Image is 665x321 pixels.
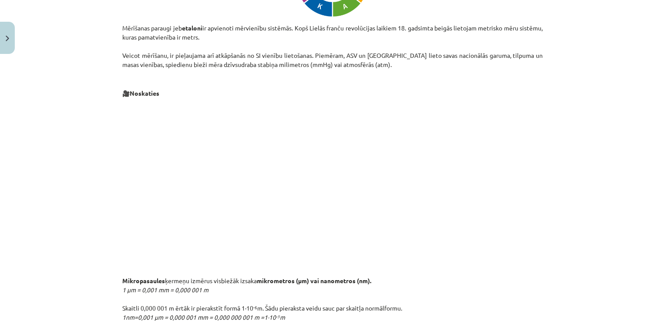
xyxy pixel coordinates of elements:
strong: etaloni [182,24,202,32]
sup: -9 [276,313,280,320]
em: 1nm=0,001 μm = 0,000 001 mm = 0,000 000 001 m =1·10 m [122,313,285,321]
b: Noskaties [130,89,159,97]
strong: Mikropasaules [122,277,165,284]
sup: -6 [253,304,257,311]
strong: mikrometros (μm) [257,277,309,284]
p: 🎥 [122,89,543,98]
p: Mērīšanas paraugi jeb ir apvienoti mērvienību sistēmās. Kopš Lielās franču revolūcijas laikiem 18... [122,23,543,69]
em: 1 μm = 0,001 mm = 0,000 001 m [122,286,208,294]
strong: vai nanometros (nm). [310,277,371,284]
img: icon-close-lesson-0947bae3869378f0d4975bcd49f059093ad1ed9edebbc8119c70593378902aed.svg [6,36,9,41]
